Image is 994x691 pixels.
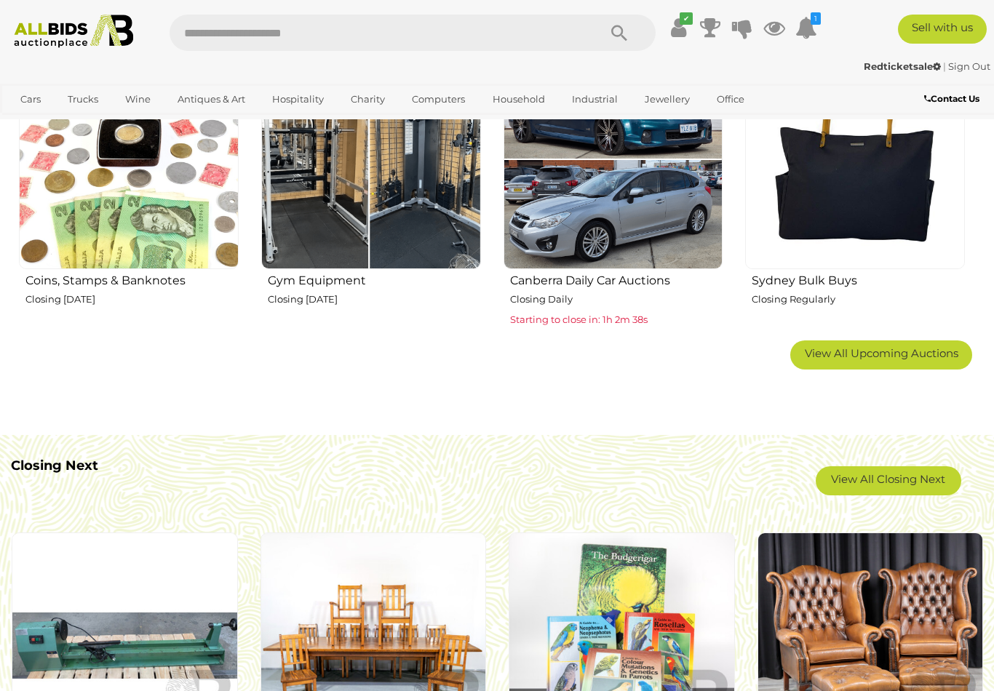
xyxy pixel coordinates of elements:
strong: Redticketsale [864,60,941,72]
span: View All Upcoming Auctions [805,346,958,360]
a: ✔ [667,15,689,41]
a: Coins, Stamps & Banknotes Closing [DATE] [18,49,239,329]
span: Starting to close in: 1h 2m 38s [510,313,648,325]
a: Contact Us [924,91,983,107]
button: Search [583,15,656,51]
a: View All Closing Next [816,466,961,495]
a: Wine [116,87,160,111]
a: Household [483,87,554,111]
h2: Gym Equipment [268,271,481,287]
a: Charity [341,87,394,111]
a: View All Upcoming Auctions [790,340,972,370]
img: Sydney Bulk Buys [745,49,965,269]
a: 1 [795,15,817,41]
a: Gym Equipment Closing [DATE] [261,49,481,329]
b: Contact Us [924,93,979,104]
h2: Coins, Stamps & Banknotes [25,271,239,287]
a: [GEOGRAPHIC_DATA] [68,111,190,135]
a: Sign Out [948,60,990,72]
a: Sell with us [898,15,987,44]
a: Canberra Daily Car Auctions Closing Daily Starting to close in: 1h 2m 38s [503,49,723,329]
a: Trucks [58,87,108,111]
a: Sydney Bulk Buys Closing Regularly [744,49,965,329]
a: Cars [11,87,50,111]
span: | [943,60,946,72]
a: Hospitality [263,87,333,111]
p: Closing [DATE] [25,291,239,308]
img: Coins, Stamps & Banknotes [19,49,239,269]
h2: Sydney Bulk Buys [752,271,965,287]
a: Antiques & Art [168,87,255,111]
a: Industrial [562,87,627,111]
i: ✔ [680,12,693,25]
img: Allbids.com.au [7,15,140,48]
a: Computers [402,87,474,111]
a: Office [707,87,754,111]
p: Closing Daily [510,291,723,308]
p: Closing Regularly [752,291,965,308]
a: Jewellery [635,87,699,111]
i: 1 [811,12,821,25]
img: Gym Equipment [261,49,481,269]
img: Canberra Daily Car Auctions [504,49,723,269]
p: Closing [DATE] [268,291,481,308]
b: Closing Next [11,458,98,474]
a: Redticketsale [864,60,943,72]
h2: Canberra Daily Car Auctions [510,271,723,287]
a: Sports [11,111,60,135]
